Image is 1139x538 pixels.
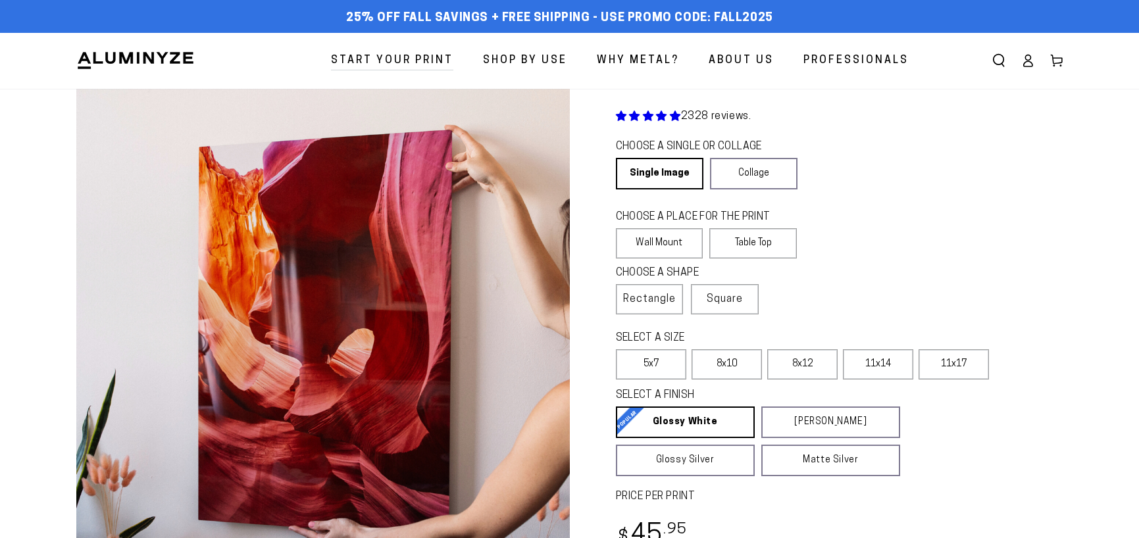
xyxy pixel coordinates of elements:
label: Wall Mount [616,228,703,258]
span: Professionals [803,51,909,70]
a: Collage [710,158,797,189]
span: About Us [709,51,774,70]
span: Square [707,291,743,307]
span: 25% off FALL Savings + Free Shipping - Use Promo Code: FALL2025 [346,11,773,26]
label: 5x7 [616,349,686,379]
legend: SELECT A SIZE [616,331,879,346]
legend: CHOOSE A PLACE FOR THE PRINT [616,210,785,225]
a: Shop By Use [473,43,577,78]
a: Glossy Silver [616,445,755,476]
a: [PERSON_NAME] [761,406,900,438]
span: Shop By Use [483,51,567,70]
a: Why Metal? [587,43,689,78]
span: Start Your Print [331,51,453,70]
span: Rectangle [623,291,676,307]
a: Glossy White [616,406,755,438]
span: Why Metal? [597,51,679,70]
a: Matte Silver [761,445,900,476]
a: Single Image [616,158,703,189]
a: About Us [699,43,784,78]
a: Start Your Print [321,43,463,78]
label: 8x12 [767,349,838,379]
label: 11x17 [919,349,989,379]
label: PRICE PER PRINT [616,489,1063,504]
a: Professionals [794,43,919,78]
sup: .95 [663,522,687,537]
label: Table Top [709,228,797,258]
legend: CHOOSE A SHAPE [616,266,747,281]
img: Aluminyze [76,51,195,70]
label: 11x14 [843,349,913,379]
legend: SELECT A FINISH [616,388,869,403]
label: 8x10 [692,349,762,379]
legend: CHOOSE A SINGLE OR COLLAGE [616,139,786,155]
summary: Search our site [984,46,1013,75]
